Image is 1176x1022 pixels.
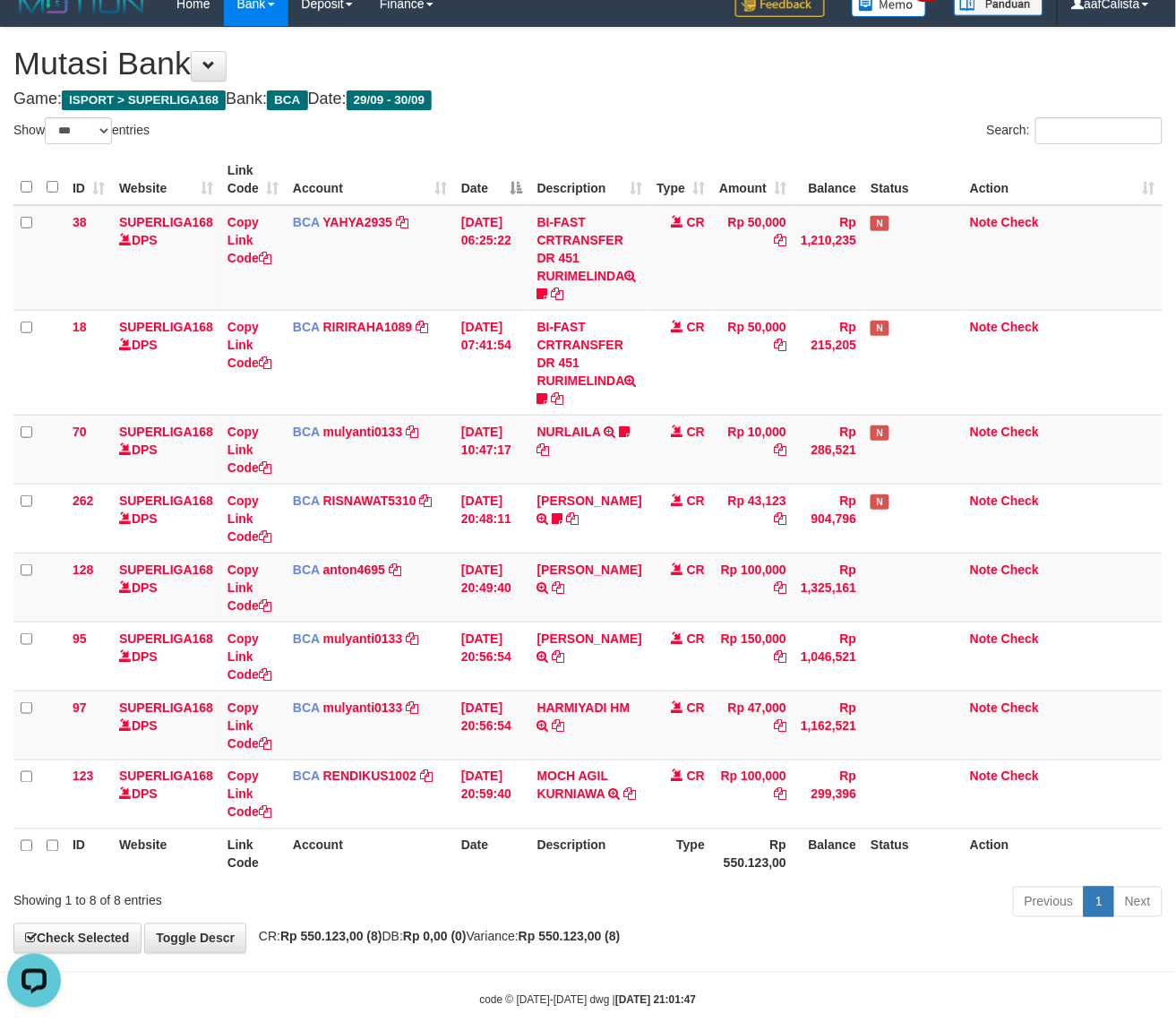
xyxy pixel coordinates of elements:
[323,563,385,577] a: anton4695
[712,310,794,415] td: Rp 50,000
[454,484,530,553] td: [DATE] 20:48:11
[774,718,786,733] a: Copy Rp 47,000 to clipboard
[65,154,112,205] th: ID: activate to sort column ascending
[119,563,213,577] a: SUPERLIGA168
[227,494,271,544] a: Copy Link Code
[567,511,579,526] a: Copy YOSI EFENDI to clipboard
[454,154,530,205] th: Date: activate to sort column descending
[552,391,564,406] a: Copy BI-FAST CRTRANSFER DR 451 RURIMELINDA to clipboard
[323,425,403,439] a: mulyanti0133
[293,769,320,784] span: BCA
[537,442,550,457] a: Copy NURLAILA to clipboard
[406,700,418,715] a: Copy mulyanti0133 to clipboard
[347,90,433,110] span: 29/09 - 30/09
[687,563,705,577] span: CR
[712,415,794,484] td: Rp 10,000
[871,216,888,231] span: Has Note
[963,829,1163,880] th: Action
[970,563,998,577] a: Note
[1113,887,1163,917] a: Next
[293,631,320,646] span: BCA
[774,580,786,595] a: Copy Rp 100,000 to clipboard
[13,117,150,144] label: Show entries
[687,631,705,646] span: CR
[687,425,705,439] span: CR
[227,215,271,265] a: Copy Link Code
[712,484,794,553] td: Rp 43,123
[119,631,213,646] a: SUPERLIGA168
[1084,887,1114,917] a: 1
[1001,215,1039,229] a: Check
[454,415,530,484] td: [DATE] 10:47:17
[7,7,61,61] button: Open LiveChat chat widget
[687,494,705,508] span: CR
[396,215,408,229] a: Copy YAHYA2935 to clipboard
[323,494,416,508] a: RISNAWAT5310
[280,930,382,944] strong: Rp 550.123,00 (8)
[1001,425,1039,439] a: Check
[293,494,320,508] span: BCA
[322,215,392,229] a: YAHYA2935
[1001,563,1039,577] a: Check
[73,494,93,508] span: 262
[293,700,320,715] span: BCA
[794,415,863,484] td: Rp 286,521
[73,215,87,229] span: 38
[227,320,271,370] a: Copy Link Code
[13,923,142,954] a: Check Selected
[553,718,565,733] a: Copy HARMIYADI HM to clipboard
[1001,631,1039,646] a: Check
[871,425,888,441] span: Has Note
[220,829,286,880] th: Link Code
[712,622,794,691] td: Rp 150,000
[863,154,963,205] th: Status
[73,425,87,439] span: 70
[112,622,220,691] td: DPS
[73,563,93,577] span: 128
[970,769,998,784] a: Note
[227,700,271,751] a: Copy Link Code
[119,494,213,508] a: SUPERLIGA168
[794,154,863,205] th: Balance
[119,700,213,715] a: SUPERLIGA168
[112,205,220,311] td: DPS
[119,425,213,439] a: SUPERLIGA168
[267,90,307,110] span: BCA
[537,700,631,715] a: HARMIYADI HM
[454,553,530,622] td: [DATE] 20:49:40
[871,494,888,510] span: Has Note
[144,923,246,954] a: Toggle Descr
[794,553,863,622] td: Rp 1,325,161
[73,769,93,784] span: 123
[712,154,794,205] th: Amount: activate to sort column ascending
[774,511,786,526] a: Copy Rp 43,123 to clipboard
[454,310,530,415] td: [DATE] 07:41:54
[1001,769,1039,784] a: Check
[323,320,413,334] a: RIRIRAHA1089
[530,205,649,311] td: BI-FAST CRTRANSFER DR 451 RURIMELINDA
[286,829,454,880] th: Account
[615,994,696,1007] strong: [DATE] 21:01:47
[293,563,320,577] span: BCA
[420,494,433,508] a: Copy RISNAWAT5310 to clipboard
[537,425,601,439] a: NURLAILA
[406,425,418,439] a: Copy mulyanti0133 to clipboard
[45,117,112,144] select: Showentries
[794,760,863,829] td: Rp 299,396
[112,760,220,829] td: DPS
[227,563,271,613] a: Copy Link Code
[774,442,786,457] a: Copy Rp 10,000 to clipboard
[712,760,794,829] td: Rp 100,000
[250,930,621,944] span: CR: DB: Variance:
[970,425,998,439] a: Note
[987,117,1163,144] label: Search:
[227,425,271,475] a: Copy Link Code
[687,769,705,784] span: CR
[649,154,712,205] th: Type: activate to sort column ascending
[112,691,220,760] td: DPS
[530,829,649,880] th: Description
[794,691,863,760] td: Rp 1,162,521
[553,649,565,664] a: Copy DEDE PRATIWI to clipboard
[112,415,220,484] td: DPS
[416,320,428,334] a: Copy RIRIRAHA1089 to clipboard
